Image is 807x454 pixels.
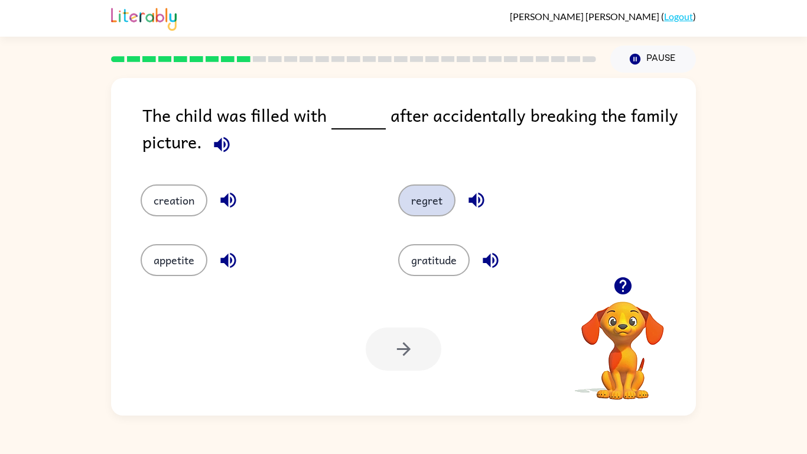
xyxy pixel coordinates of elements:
a: Logout [664,11,693,22]
div: The child was filled with after accidentally breaking the family picture. [142,102,696,161]
button: regret [398,184,455,216]
button: gratitude [398,244,470,276]
button: Pause [610,46,696,73]
button: appetite [141,244,207,276]
img: Literably [111,5,177,31]
video: Your browser must support playing .mp4 files to use Literably. Please try using another browser. [564,283,682,401]
span: [PERSON_NAME] [PERSON_NAME] [510,11,661,22]
div: ( ) [510,11,696,22]
button: creation [141,184,207,216]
